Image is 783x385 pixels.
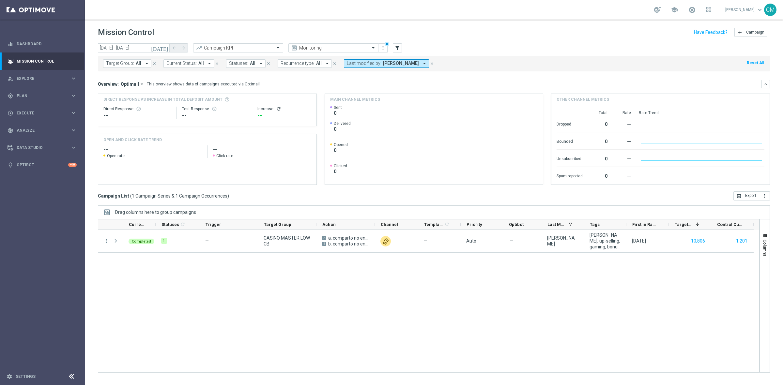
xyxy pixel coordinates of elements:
span: Sent [334,105,342,110]
div: 18 Sep 2025, Thursday [632,238,646,244]
button: more_vert [104,238,110,244]
span: Templates [424,222,443,227]
button: 10,806 [690,237,706,245]
span: ) [227,193,229,199]
button: keyboard_arrow_down [761,80,770,88]
i: lightbulb [8,162,13,168]
div: Optibot [8,156,77,173]
button: [DATE] [150,43,170,53]
span: Statuses: [229,61,248,66]
a: Settings [16,375,36,378]
span: Statuses [161,222,179,227]
i: trending_up [196,45,202,51]
i: settings [7,374,12,379]
button: Last modified by: [PERSON_NAME] arrow_drop_down [344,59,429,68]
i: refresh [444,222,450,227]
span: Explore [17,77,70,81]
span: Delivered [334,121,351,126]
button: close [214,60,220,67]
div: Unsubscribed [557,153,583,163]
span: Columns [762,240,768,256]
span: Control Customers [717,222,743,227]
span: school [671,6,678,13]
span: cb perso, up-selling, gaming, bonus cash + fun bonus, master [590,232,621,250]
i: keyboard_arrow_right [70,127,77,133]
div: Rate [615,110,631,115]
i: close [266,61,271,66]
div: 0 [591,118,607,129]
i: refresh [180,222,185,227]
span: Current Status [129,222,145,227]
button: 1,201 [735,237,748,245]
i: arrow_drop_down [207,61,212,67]
i: keyboard_arrow_right [70,110,77,116]
div: -- [182,111,247,119]
div: Plan [8,93,70,99]
span: Execute [17,111,70,115]
span: — [205,238,209,244]
button: arrow_back [170,43,179,52]
span: CASINO MASTER LOW CB [264,235,311,247]
div: This overview shows data of campaigns executed via Optimail [147,81,260,87]
div: 1 [161,238,167,244]
input: Select date range [98,43,170,52]
h4: Other channel metrics [557,96,609,102]
div: -- [615,118,631,129]
i: track_changes [8,127,13,133]
span: 0 [334,169,347,174]
i: arrow_drop_down [258,61,264,67]
span: Optibot [509,222,524,227]
span: Calculate column [179,221,185,228]
h1: Mission Control [98,28,154,37]
span: — [510,238,514,244]
i: person_search [8,76,13,81]
span: Target Group [264,222,291,227]
div: 0 [591,170,607,181]
div: There are unsaved changes [385,42,389,46]
div: Other [380,236,391,246]
i: gps_fixed [8,93,13,99]
span: Targeted Customers [675,222,693,227]
multiple-options-button: Export to CSV [733,193,770,198]
div: Mission Control [7,59,77,64]
i: arrow_drop_down [324,61,330,67]
div: 0 [591,136,607,146]
div: Data Studio keyboard_arrow_right [7,145,77,150]
div: Press SPACE to select this row. [98,230,123,253]
span: All [198,61,204,66]
span: A [322,236,326,240]
span: Trigger [206,222,221,227]
div: Mission Control [8,52,77,70]
ng-select: Campaign KPI [193,43,283,52]
span: Open rate [107,153,125,158]
span: First in Range [632,222,658,227]
i: keyboard_arrow_right [70,93,77,99]
h4: Main channel metrics [330,96,380,102]
span: Priority [467,222,482,227]
div: track_changes Analyze keyboard_arrow_right [7,128,77,133]
div: play_circle_outline Execute keyboard_arrow_right [7,111,77,116]
div: Explore [8,76,70,81]
span: Analyze [17,128,70,132]
i: [DATE] [151,45,169,51]
i: arrow_drop_down [144,61,150,67]
button: filter_alt [393,43,402,52]
span: Drag columns here to group campaigns [115,210,196,215]
i: keyboard_arrow_right [70,75,77,81]
i: preview [291,45,298,51]
div: -- [615,136,631,146]
button: more_vert [759,191,770,200]
h3: Overview: [98,81,119,87]
i: open_in_browser [736,193,742,199]
span: Current Status: [166,61,197,66]
button: open_in_browser Export [733,191,759,200]
span: Calculate column [443,221,450,228]
div: -- [615,170,631,181]
button: Optimail arrow_drop_down [119,81,147,87]
button: gps_fixed Plan keyboard_arrow_right [7,93,77,98]
div: Bounced [557,136,583,146]
div: Row Groups [115,210,196,215]
div: Dropped [557,118,583,129]
button: Current Status: All arrow_drop_down [163,59,214,68]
